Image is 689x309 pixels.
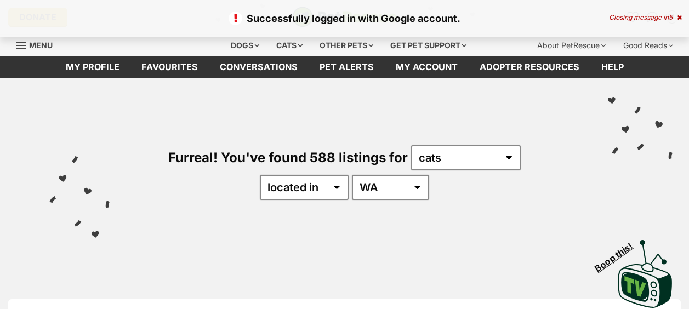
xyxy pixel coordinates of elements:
[385,56,469,78] a: My account
[223,35,267,56] div: Dogs
[529,35,613,56] div: About PetRescue
[616,35,681,56] div: Good Reads
[609,14,682,21] div: Closing message in
[383,35,474,56] div: Get pet support
[312,35,381,56] div: Other pets
[669,13,673,21] span: 5
[209,56,309,78] a: conversations
[55,56,130,78] a: My profile
[593,234,644,273] span: Boop this!
[309,56,385,78] a: Pet alerts
[130,56,209,78] a: Favourites
[29,41,53,50] span: Menu
[168,150,408,165] span: Furreal! You've found 588 listings for
[11,11,678,26] p: Successfully logged in with Google account.
[16,35,60,54] a: Menu
[469,56,590,78] a: Adopter resources
[269,35,310,56] div: Cats
[590,56,635,78] a: Help
[618,240,673,308] img: PetRescue TV logo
